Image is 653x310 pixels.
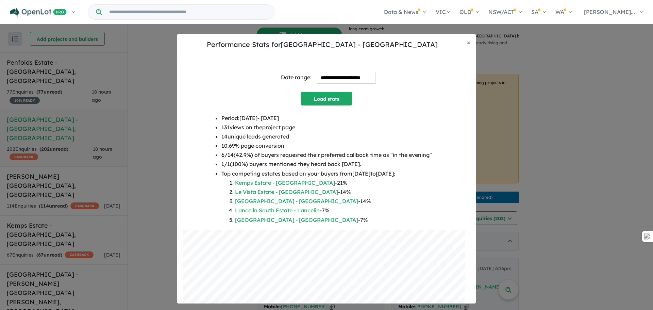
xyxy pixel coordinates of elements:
[221,160,432,169] li: 1 / 1 ( 100 %) buyers mentioned they heard back [DATE].
[221,169,432,225] li: Top competing estates based on your buyers from [DATE] to [DATE] :
[281,73,312,82] div: Date range:
[221,123,432,132] li: 131 views on the project page
[235,198,358,205] a: [GEOGRAPHIC_DATA] - [GEOGRAPHIC_DATA]
[221,132,432,141] li: 14 unique leads generated
[584,9,635,15] span: [PERSON_NAME]...
[467,38,470,46] span: ×
[235,215,432,225] li: - 7 %
[235,179,335,186] a: Kemps Estate - [GEOGRAPHIC_DATA]
[221,150,432,160] li: 6 / 14 ( 42.9 %) of buyers requested their preferred callback time as " in the evening "
[235,189,338,195] a: Le Vista Estate - [GEOGRAPHIC_DATA]
[235,197,432,206] li: - 14 %
[103,5,273,19] input: Try estate name, suburb, builder or developer
[221,141,432,150] li: 10.69 % page conversion
[235,178,432,187] li: - 21 %
[235,207,320,214] a: Lancelin South Estate - Lancelin
[301,92,352,105] button: Load stats
[10,8,67,17] img: Openlot PRO Logo White
[183,39,462,50] h5: Performance Stats for [GEOGRAPHIC_DATA] - [GEOGRAPHIC_DATA]
[221,114,432,123] li: Period: [DATE] - [DATE]
[235,187,432,197] li: - 14 %
[235,206,432,215] li: - 7 %
[235,216,358,223] a: [GEOGRAPHIC_DATA] - [GEOGRAPHIC_DATA]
